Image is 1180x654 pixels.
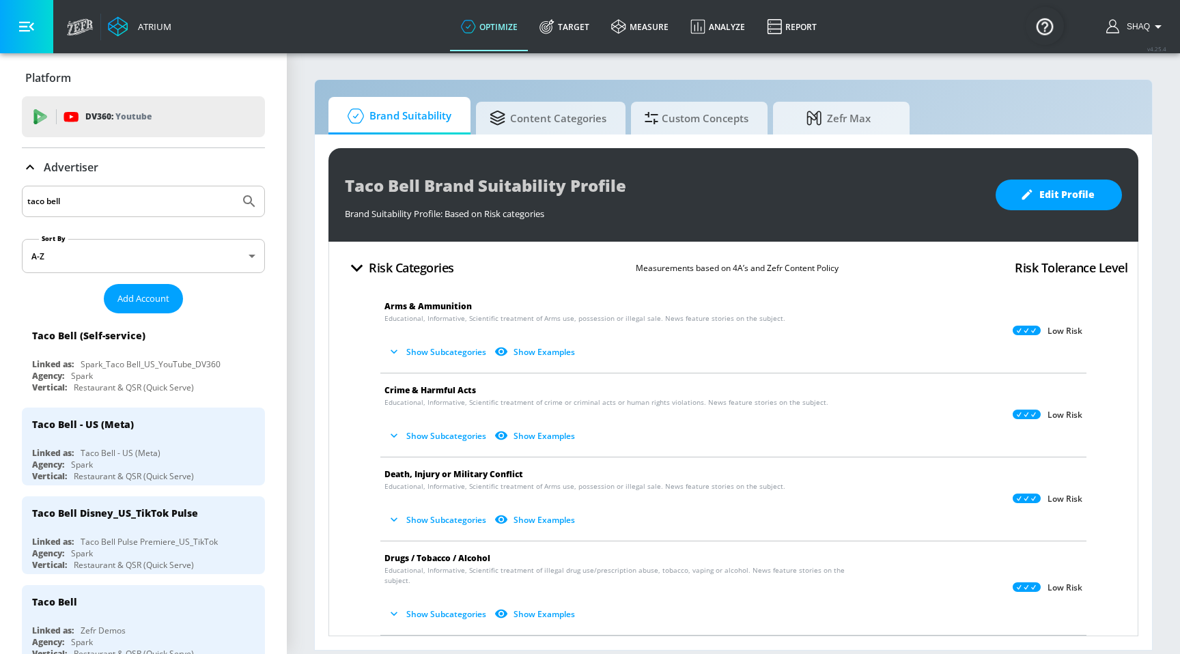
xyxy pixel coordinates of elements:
[1106,18,1166,35] button: Shaq
[342,100,451,132] span: Brand Suitability
[529,2,600,51] a: Target
[22,496,265,574] div: Taco Bell Disney_US_TikTok PulseLinked as:Taco Bell Pulse Premiere_US_TikTokAgency:SparkVertical:...
[1048,494,1082,504] p: Low Risk
[27,193,234,210] input: Search by name
[787,102,890,134] span: Zefr Max
[74,470,194,482] div: Restaurant & QSR (Quick Serve)
[22,319,265,397] div: Taco Bell (Self-service)Linked as:Spark_Taco Bell_US_YouTube_DV360Agency:SparkVertical:Restaurant...
[490,102,606,134] span: Content Categories
[384,468,523,480] span: Death, Injury or Military Conflict
[22,408,265,485] div: Taco Bell - US (Meta)Linked as:Taco Bell - US (Meta)Agency:SparkVertical:Restaurant & QSR (Quick ...
[39,234,68,243] label: Sort By
[32,418,134,431] div: Taco Bell - US (Meta)
[384,397,828,408] span: Educational, Informative, Scientific treatment of crime or criminal acts or human rights violatio...
[384,552,490,564] span: Drugs / Tobacco / Alcohol
[115,109,152,124] p: Youtube
[996,180,1122,210] button: Edit Profile
[32,536,74,548] div: Linked as:
[32,382,67,393] div: Vertical:
[32,358,74,370] div: Linked as:
[32,548,64,559] div: Agency:
[1121,22,1150,31] span: login as: shaquille.huang@zefr.com
[1147,45,1166,53] span: v 4.25.4
[81,625,126,636] div: Zefr Demos
[81,358,221,370] div: Spark_Taco Bell_US_YouTube_DV360
[71,370,93,382] div: Spark
[71,548,93,559] div: Spark
[492,425,580,447] button: Show Examples
[32,636,64,648] div: Agency:
[81,536,218,548] div: Taco Bell Pulse Premiere_US_TikTok
[32,625,74,636] div: Linked as:
[369,258,454,277] h4: Risk Categories
[71,636,93,648] div: Spark
[132,20,171,33] div: Atrium
[384,341,492,363] button: Show Subcategories
[492,341,580,363] button: Show Examples
[384,509,492,531] button: Show Subcategories
[25,70,71,85] p: Platform
[645,102,748,134] span: Custom Concepts
[32,470,67,482] div: Vertical:
[345,201,982,220] div: Brand Suitability Profile: Based on Risk categories
[71,459,93,470] div: Spark
[492,603,580,625] button: Show Examples
[85,109,152,124] p: DV360:
[636,261,839,275] p: Measurements based on 4A’s and Zefr Content Policy
[600,2,679,51] a: measure
[384,481,785,492] span: Educational, Informative, Scientific treatment of Arms use, possession or illegal sale. News feat...
[32,595,77,608] div: Taco Bell
[492,509,580,531] button: Show Examples
[679,2,756,51] a: Analyze
[1015,258,1127,277] h4: Risk Tolerance Level
[384,384,476,396] span: Crime & Harmful Acts
[32,370,64,382] div: Agency:
[104,284,183,313] button: Add Account
[384,313,785,324] span: Educational, Informative, Scientific treatment of Arms use, possession or illegal sale. News feat...
[74,559,194,571] div: Restaurant & QSR (Quick Serve)
[74,382,194,393] div: Restaurant & QSR (Quick Serve)
[44,160,98,175] p: Advertiser
[1048,582,1082,593] p: Low Risk
[756,2,828,51] a: Report
[339,252,460,284] button: Risk Categories
[384,565,858,586] span: Educational, Informative, Scientific treatment of illegal drug use/prescription abuse, tobacco, v...
[384,300,472,312] span: Arms & Ammunition
[450,2,529,51] a: optimize
[32,559,67,571] div: Vertical:
[32,447,74,459] div: Linked as:
[1048,410,1082,421] p: Low Risk
[22,148,265,186] div: Advertiser
[117,291,169,307] span: Add Account
[1023,186,1095,203] span: Edit Profile
[81,447,160,459] div: Taco Bell - US (Meta)
[384,603,492,625] button: Show Subcategories
[32,329,145,342] div: Taco Bell (Self-service)
[108,16,171,37] a: Atrium
[32,507,198,520] div: Taco Bell Disney_US_TikTok Pulse
[234,186,264,216] button: Submit Search
[32,459,64,470] div: Agency:
[1026,7,1064,45] button: Open Resource Center
[22,239,265,273] div: A-Z
[22,59,265,97] div: Platform
[22,96,265,137] div: DV360: Youtube
[1048,326,1082,337] p: Low Risk
[384,425,492,447] button: Show Subcategories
